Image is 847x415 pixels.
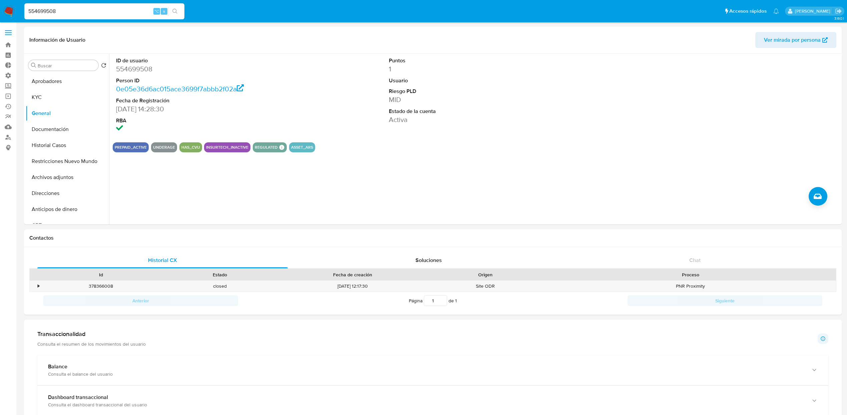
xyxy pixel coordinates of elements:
a: Notificaciones [773,8,779,14]
button: KYC [26,89,109,105]
button: Siguiente [628,295,822,306]
button: CBT [26,217,109,233]
button: search-icon [168,7,182,16]
div: Proceso [550,271,831,278]
a: 0e05e36d6ac015ace3699f7abbb2f02a [116,84,244,94]
dd: 554699508 [116,64,291,74]
span: Accesos rápidos [729,8,767,15]
button: Volver al orden por defecto [101,63,106,70]
button: Anterior [43,295,238,306]
button: Aprobadores [26,73,109,89]
dt: Person ID [116,77,291,84]
button: Ver mirada por persona [755,32,836,48]
dt: ID de usuario [116,57,291,64]
div: Estado [165,271,275,278]
button: Historial Casos [26,137,109,153]
span: 1 [455,297,457,304]
div: PNR Proximity [545,281,836,292]
dt: Puntos [389,57,564,64]
button: General [26,105,109,121]
div: closed [160,281,279,292]
input: Buscar [38,63,96,69]
p: jessica.fukman@mercadolibre.com [795,8,833,14]
span: Soluciones [415,256,442,264]
div: Origen [431,271,540,278]
button: Direcciones [26,185,109,201]
dd: MID [389,95,564,104]
div: Site ODR [426,281,545,292]
dd: [DATE] 14:28:30 [116,104,291,114]
div: Fecha de creación [284,271,421,278]
h1: Información de Usuario [29,37,85,43]
a: Salir [835,8,842,15]
div: Id [46,271,156,278]
h1: Contactos [29,235,836,241]
button: Restricciones Nuevo Mundo [26,153,109,169]
span: Página de [409,295,457,306]
span: Ver mirada por persona [764,32,821,48]
span: ⌥ [154,8,159,14]
div: • [38,283,39,289]
dt: RBA [116,117,291,124]
dt: Usuario [389,77,564,84]
button: Anticipos de dinero [26,201,109,217]
button: Buscar [31,63,36,68]
div: [DATE] 12:17:30 [279,281,426,292]
button: Documentación [26,121,109,137]
span: Historial CX [148,256,177,264]
dt: Fecha de Registración [116,97,291,104]
div: 378366008 [41,281,160,292]
button: Archivos adjuntos [26,169,109,185]
dd: Activa [389,115,564,124]
dt: Estado de la cuenta [389,108,564,115]
span: s [163,8,165,14]
dd: 1 [389,64,564,74]
span: Chat [689,256,701,264]
dt: Riesgo PLD [389,88,564,95]
input: Buscar usuario o caso... [24,7,184,16]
